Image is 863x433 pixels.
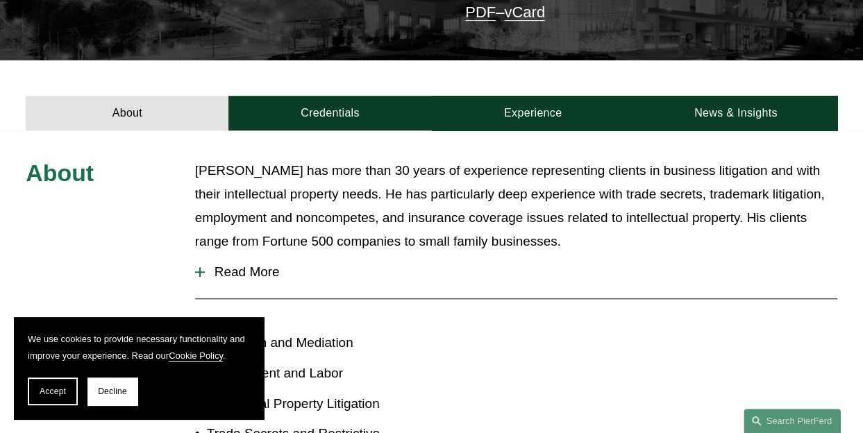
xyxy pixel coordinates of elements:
p: Intellectual Property Litigation [207,392,432,416]
span: About [26,160,94,186]
a: Search this site [744,409,841,433]
a: vCard [504,3,545,21]
a: About [26,96,228,130]
p: We use cookies to provide necessary functionality and improve your experience. Read our . [28,331,250,364]
span: Read More [205,264,837,280]
button: Read More [195,254,837,290]
p: [PERSON_NAME] has more than 30 years of experience representing clients in business litigation an... [195,159,837,254]
a: Credentials [228,96,431,130]
a: News & Insights [635,96,837,130]
a: Cookie Policy [169,350,223,361]
button: Accept [28,377,78,405]
a: PDF [465,3,496,21]
p: Arbitration and Mediation [207,331,432,355]
span: Accept [40,387,66,396]
section: Cookie banner [14,317,264,419]
span: Decline [98,387,127,396]
p: Employment and Labor [207,362,432,385]
button: Decline [87,377,137,405]
a: Experience [432,96,635,130]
